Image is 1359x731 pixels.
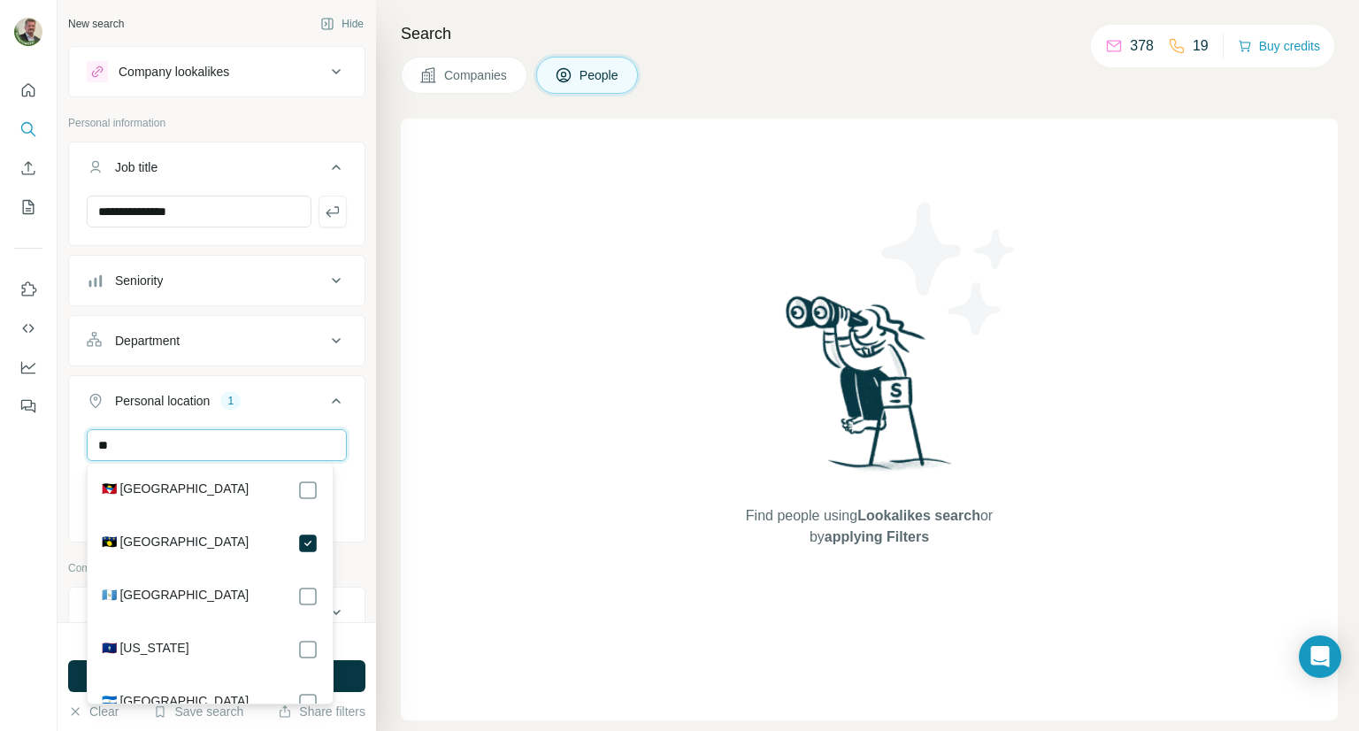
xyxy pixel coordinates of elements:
button: Job title [69,146,365,196]
button: Share filters [278,703,365,720]
p: 19 [1193,35,1209,57]
div: Seniority [115,272,163,289]
span: People [580,66,620,84]
div: Company lookalikes [119,63,229,81]
div: Personal location [115,392,210,410]
div: Department [115,332,180,350]
img: Surfe Illustration - Woman searching with binoculars [778,291,962,489]
button: Personal location1 [69,380,365,429]
h4: Search [401,21,1338,46]
button: Company lookalikes [69,50,365,93]
button: Enrich CSV [14,152,42,184]
button: Run search [68,660,365,692]
p: 378 [1130,35,1154,57]
div: New search [68,16,124,32]
button: Quick start [14,74,42,106]
label: 🇬🇵 [GEOGRAPHIC_DATA] [102,533,250,554]
label: 🇬🇹 [GEOGRAPHIC_DATA] [102,586,250,607]
label: 🇦🇬 [GEOGRAPHIC_DATA] [102,480,250,501]
button: My lists [14,191,42,223]
div: Open Intercom Messenger [1299,635,1341,678]
img: Avatar [14,18,42,46]
span: Lookalikes search [857,508,980,523]
button: Department [69,319,365,362]
span: Companies [444,66,509,84]
button: Company [69,591,365,634]
button: Clear [68,703,119,720]
button: Seniority [69,259,365,302]
button: Buy credits [1238,34,1320,58]
label: 🇬🇺 [US_STATE] [102,639,189,660]
div: 1 [220,393,241,409]
span: applying Filters [825,529,929,544]
div: Job title [115,158,157,176]
button: Dashboard [14,351,42,383]
button: Save search [153,703,243,720]
img: Surfe Illustration - Stars [870,189,1029,349]
p: Personal information [68,115,365,131]
label: 🇳🇮 [GEOGRAPHIC_DATA] [102,692,250,713]
button: Use Surfe on LinkedIn [14,273,42,305]
span: Find people using or by [727,505,1010,548]
button: Hide [308,11,376,37]
p: Company information [68,560,365,576]
button: Use Surfe API [14,312,42,344]
button: Search [14,113,42,145]
button: Feedback [14,390,42,422]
